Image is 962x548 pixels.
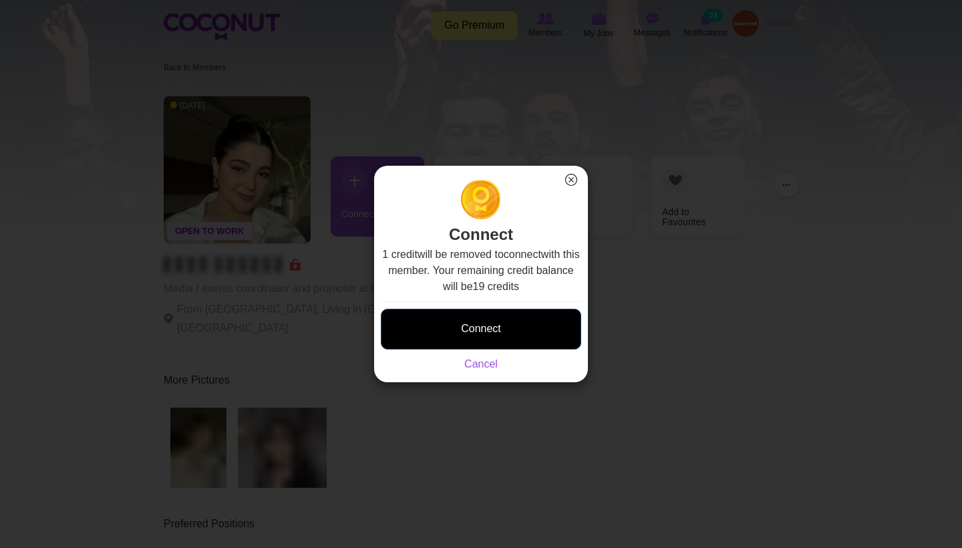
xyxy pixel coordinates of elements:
b: 19 credits [473,281,519,292]
b: connect [504,249,541,260]
a: Cancel [464,358,498,370]
h2: Connect [381,179,581,247]
button: Connect [381,309,581,350]
b: 1 credit [382,249,417,260]
div: will be removed to with this member. Your remaining credit balance will be [381,247,581,372]
button: Close [563,171,580,188]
